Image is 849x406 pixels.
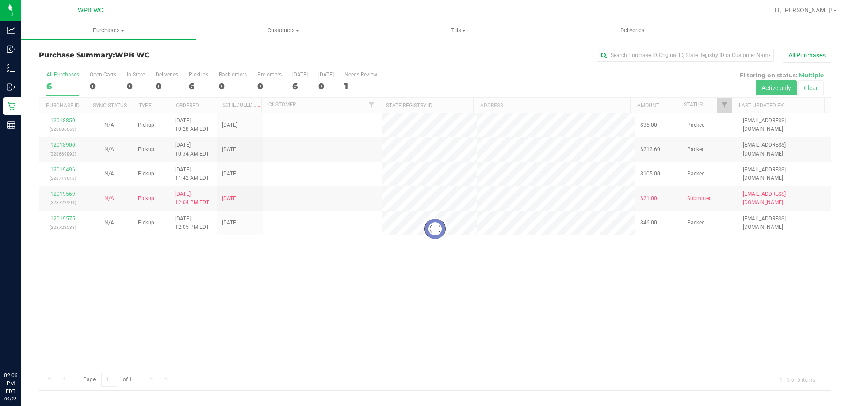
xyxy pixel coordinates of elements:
span: Deliveries [608,27,657,34]
span: WPB WC [78,7,103,14]
button: All Purchases [783,48,831,63]
span: Hi, [PERSON_NAME]! [775,7,832,14]
a: Tills [371,21,545,40]
span: Customers [196,27,370,34]
span: WPB WC [115,51,150,59]
a: Purchases [21,21,196,40]
inline-svg: Inbound [7,45,15,53]
span: Purchases [21,27,196,34]
a: Customers [196,21,371,40]
inline-svg: Inventory [7,64,15,72]
inline-svg: Retail [7,102,15,110]
input: Search Purchase ID, Original ID, State Registry ID or Customer Name... [597,49,774,62]
h3: Purchase Summary: [39,51,303,59]
span: Tills [371,27,545,34]
p: 02:06 PM EDT [4,372,17,395]
inline-svg: Analytics [7,26,15,34]
inline-svg: Outbound [7,83,15,91]
p: 09/28 [4,395,17,402]
inline-svg: Reports [7,121,15,129]
a: Deliveries [545,21,720,40]
iframe: Resource center [9,335,35,362]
